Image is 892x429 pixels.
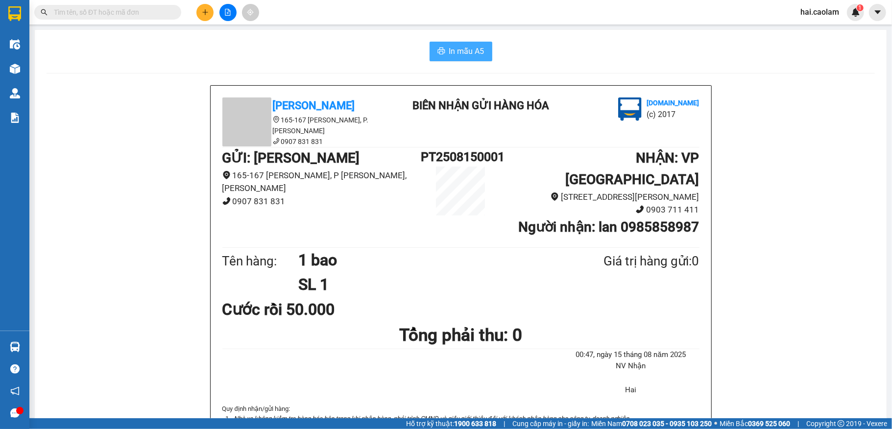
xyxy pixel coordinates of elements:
[222,150,360,166] b: GỬI : [PERSON_NAME]
[449,45,484,57] span: In mẫu A5
[857,4,864,11] sup: 1
[430,42,492,61] button: printerIn mẫu A5
[10,364,20,374] span: question-circle
[551,192,559,201] span: environment
[222,115,399,136] li: 165-167 [PERSON_NAME], P. [PERSON_NAME]
[222,136,399,147] li: 0907 831 831
[222,169,421,195] li: 165-167 [PERSON_NAME], P [PERSON_NAME], [PERSON_NAME]
[41,9,48,16] span: search
[234,415,631,422] i: Nhà xe không kiểm tra hàng hóa bên trong khi nhận hàng, phải trình CMND và giấy giới thiệu đối vớ...
[10,39,20,49] img: warehouse-icon
[222,171,231,179] span: environment
[501,191,699,204] li: [STREET_ADDRESS][PERSON_NAME]
[797,418,799,429] span: |
[565,150,699,188] b: NHẬN : VP [GEOGRAPHIC_DATA]
[501,203,699,216] li: 0903 711 411
[219,4,237,21] button: file-add
[562,360,699,372] li: NV Nhận
[298,272,556,297] h1: SL 1
[714,422,717,426] span: ⚪️
[647,108,699,120] li: (c) 2017
[222,297,380,322] div: Cước rồi 50.000
[851,8,860,17] img: icon-new-feature
[10,113,20,123] img: solution-icon
[273,138,280,144] span: phone
[8,6,21,21] img: logo-vxr
[412,99,549,112] b: BIÊN NHẬN GỬI HÀNG HÓA
[636,205,644,214] span: phone
[869,4,886,21] button: caret-down
[242,4,259,21] button: aim
[224,9,231,16] span: file-add
[222,195,421,208] li: 0907 831 831
[562,349,699,361] li: 00:47, ngày 15 tháng 08 năm 2025
[10,342,20,352] img: warehouse-icon
[622,420,712,428] strong: 0708 023 035 - 0935 103 250
[518,219,699,235] b: Người nhận : lan 0985858987
[504,418,505,429] span: |
[618,97,642,121] img: logo.jpg
[873,8,882,17] span: caret-down
[454,420,496,428] strong: 1900 633 818
[793,6,847,18] span: hai.caolam
[247,9,254,16] span: aim
[437,47,445,56] span: printer
[273,99,355,112] b: [PERSON_NAME]
[647,99,699,107] b: [DOMAIN_NAME]
[222,197,231,205] span: phone
[406,418,496,429] span: Hỗ trợ kỹ thuật:
[720,418,790,429] span: Miền Bắc
[421,147,500,167] h1: PT2508150001
[748,420,790,428] strong: 0369 525 060
[591,418,712,429] span: Miền Nam
[202,9,209,16] span: plus
[10,88,20,98] img: warehouse-icon
[298,248,556,272] h1: 1 bao
[273,116,280,123] span: environment
[222,322,699,349] h1: Tổng phải thu: 0
[10,408,20,418] span: message
[512,418,589,429] span: Cung cấp máy in - giấy in:
[556,251,699,271] div: Giá trị hàng gửi: 0
[838,420,844,427] span: copyright
[196,4,214,21] button: plus
[222,251,299,271] div: Tên hàng:
[562,384,699,396] li: Hai
[10,386,20,396] span: notification
[858,4,862,11] span: 1
[10,64,20,74] img: warehouse-icon
[54,7,169,18] input: Tìm tên, số ĐT hoặc mã đơn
